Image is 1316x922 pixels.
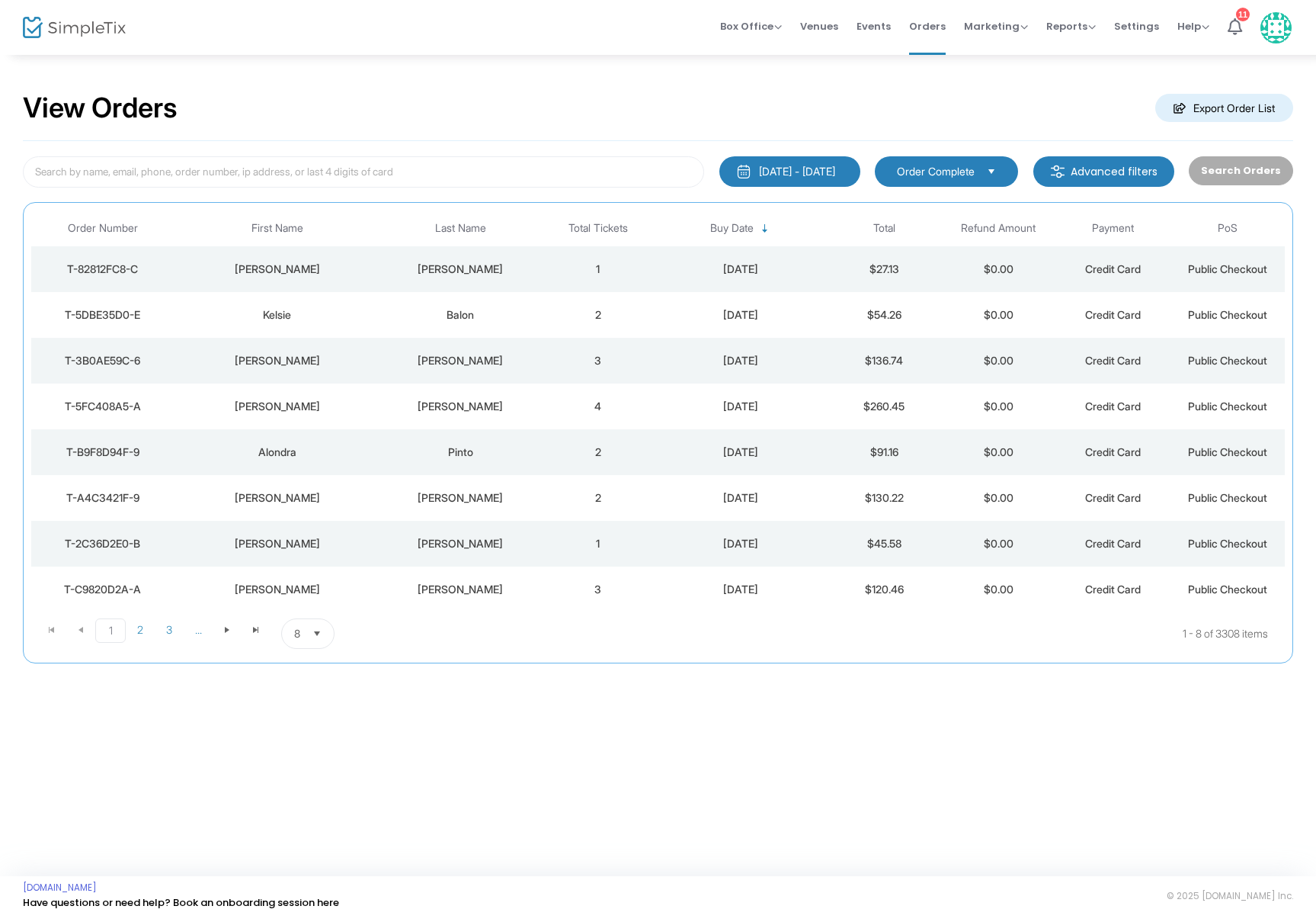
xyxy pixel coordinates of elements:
[659,536,823,551] div: 9/12/2025
[306,619,328,648] button: Select
[540,338,655,384] td: 3
[1188,583,1267,596] span: Public Checkout
[1085,400,1141,413] span: Credit Card
[800,7,838,46] span: Venues
[384,490,536,506] div: Riehle
[659,490,823,506] div: 9/12/2025
[1033,156,1174,187] m-button: Advanced filters
[1085,537,1141,550] span: Credit Card
[659,307,823,323] div: 9/13/2025
[857,7,891,46] span: Events
[540,292,655,338] td: 2
[1188,537,1267,550] span: Public Checkout
[827,338,941,384] td: $136.74
[659,353,823,368] div: 9/13/2025
[1114,7,1159,46] span: Settings
[35,445,171,460] div: T-B9F8D94F-9
[827,246,941,292] td: $27.13
[1188,354,1267,367] span: Public Checkout
[242,618,271,641] span: Go to the last page
[941,338,1055,384] td: $0.00
[540,475,655,521] td: 2
[540,521,655,567] td: 1
[294,626,300,641] span: 8
[23,882,97,894] a: [DOMAIN_NAME]
[659,445,823,460] div: 9/12/2025
[736,164,751,179] img: monthly
[1085,354,1141,367] span: Credit Card
[720,19,782,34] span: Box Office
[178,536,376,551] div: Kendra
[827,567,941,612] td: $120.46
[941,429,1055,475] td: $0.00
[23,156,704,188] input: Search by name, email, phone, order number, ip address, or last 4 digits of card
[1218,222,1238,235] span: PoS
[1085,583,1141,596] span: Credit Card
[31,210,1285,612] div: Data table
[1177,19,1209,34] span: Help
[941,567,1055,612] td: $0.00
[1085,491,1141,504] span: Credit Card
[251,222,303,235] span: First Name
[213,618,242,641] span: Go to the next page
[384,353,536,368] div: Maline
[540,246,655,292] td: 1
[23,92,178,125] h2: View Orders
[941,384,1055,429] td: $0.00
[540,567,655,612] td: 3
[897,164,975,179] span: Order Complete
[1046,19,1096,34] span: Reports
[178,262,376,277] div: Tanner
[941,521,1055,567] td: $0.00
[759,223,771,235] span: Sortable
[827,292,941,338] td: $54.26
[95,618,126,643] span: Page 1
[35,307,171,323] div: T-5DBE35D0-E
[221,624,233,636] span: Go to the next page
[184,618,213,641] span: Page 4
[941,475,1055,521] td: $0.00
[35,399,171,414] div: T-5FC408A5-A
[981,163,1002,180] button: Select
[540,429,655,475] td: 2
[23,895,339,910] a: Have questions or need help? Book an onboarding session here
[178,445,376,460] div: Alondra
[68,222,138,235] span: Order Number
[155,618,184,641] span: Page 3
[1092,222,1134,235] span: Payment
[827,384,941,429] td: $260.45
[384,399,536,414] div: Diehl
[1167,890,1293,902] span: © 2025 [DOMAIN_NAME] Inc.
[659,399,823,414] div: 9/13/2025
[384,307,536,323] div: Balon
[659,582,823,597] div: 9/12/2025
[35,490,171,506] div: T-A4C3421F-9
[759,164,835,179] div: [DATE] - [DATE]
[1188,262,1267,275] span: Public Checkout
[35,262,171,277] div: T-82812FC8-C
[909,7,946,46] span: Orders
[35,536,171,551] div: T-2C36D2E0-B
[1188,445,1267,458] span: Public Checkout
[540,210,655,246] th: Total Tickets
[35,353,171,368] div: T-3B0AE59C-6
[1188,308,1267,321] span: Public Checkout
[384,582,536,597] div: Nichols
[941,292,1055,338] td: $0.00
[1236,8,1250,21] div: 11
[1155,94,1293,122] m-button: Export Order List
[250,624,262,636] span: Go to the last page
[1085,262,1141,275] span: Credit Card
[384,262,536,277] div: Wileman
[827,475,941,521] td: $130.22
[35,582,171,597] div: T-C9820D2A-A
[384,536,536,551] div: M Fleming
[1188,400,1267,413] span: Public Checkout
[126,618,155,641] span: Page 2
[178,582,376,597] div: Sally
[941,246,1055,292] td: $0.00
[1085,308,1141,321] span: Credit Card
[178,490,376,506] div: Alicia
[178,353,376,368] div: Mallory
[941,210,1055,246] th: Refund Amount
